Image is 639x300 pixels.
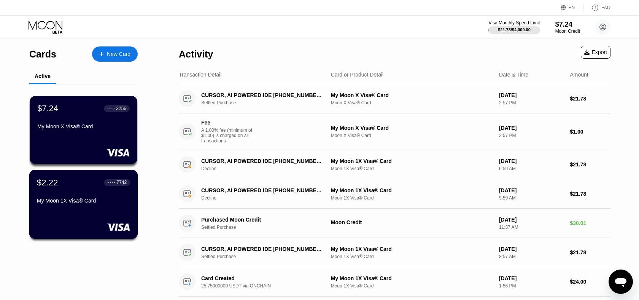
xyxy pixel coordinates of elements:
[498,27,531,32] div: $21.78 / $4,000.00
[570,161,610,168] div: $21.78
[499,275,564,281] div: [DATE]
[201,128,258,144] div: A 1.00% fee (minimum of $1.00) is charged on all transactions
[92,46,138,62] div: New Card
[331,72,384,78] div: Card or Product Detail
[179,72,221,78] div: Transaction Detail
[570,129,610,135] div: $1.00
[35,73,51,79] div: Active
[179,49,213,60] div: Activity
[107,51,130,57] div: New Card
[331,158,493,164] div: My Moon 1X Visa® Card
[331,283,493,289] div: Moon 1X Visa® Card
[584,49,607,55] div: Export
[179,209,610,238] div: Purchased Moon CreditSettled PurchaseMoon Credit[DATE]11:37 AM$30.01
[201,100,332,105] div: Settled Purchase
[499,246,564,252] div: [DATE]
[499,187,564,193] div: [DATE]
[331,254,493,259] div: Moon 1X Visa® Card
[331,100,493,105] div: Moon X Visa® Card
[331,275,493,281] div: My Moon 1X Visa® Card
[179,84,610,113] div: CURSOR, AI POWERED IDE [PHONE_NUMBER] USSettled PurchaseMy Moon X Visa® CardMoon X Visa® Card[DAT...
[179,150,610,179] div: CURSOR, AI POWERED IDE [PHONE_NUMBER] USDeclineMy Moon 1X Visa® CardMoon 1X Visa® Card[DATE]6:59 ...
[331,133,493,138] div: Moon X Visa® Card
[569,5,575,10] div: EN
[555,29,580,34] div: Moon Credit
[108,181,115,184] div: ● ● ● ●
[201,120,254,126] div: Fee
[201,254,332,259] div: Settled Purchase
[555,21,580,29] div: $7.24
[107,107,115,110] div: ● ● ● ●
[179,238,610,267] div: CURSOR, AI POWERED IDE [PHONE_NUMBER] USSettled PurchaseMy Moon 1X Visa® CardMoon 1X Visa® Card[D...
[584,4,610,11] div: FAQ
[201,283,332,289] div: 25.75000000 USDT via ONCHAIN
[179,179,610,209] div: CURSOR, AI POWERED IDE [PHONE_NUMBER] USDeclineMy Moon 1X Visa® CardMoon 1X Visa® Card[DATE]9:59 ...
[201,158,323,164] div: CURSOR, AI POWERED IDE [PHONE_NUMBER] US
[601,5,610,10] div: FAQ
[201,187,323,193] div: CURSOR, AI POWERED IDE [PHONE_NUMBER] US
[488,20,540,26] div: Visa Monthly Spend Limit
[201,166,332,171] div: Decline
[201,275,323,281] div: Card Created
[29,49,56,60] div: Cards
[499,158,564,164] div: [DATE]
[499,133,564,138] div: 2:57 PM
[331,166,493,171] div: Moon 1X Visa® Card
[331,195,493,201] div: Moon 1X Visa® Card
[37,198,130,204] div: My Moon 1X Visa® Card
[570,96,610,102] div: $21.78
[499,125,564,131] div: [DATE]
[116,106,126,111] div: 3256
[570,72,588,78] div: Amount
[561,4,584,11] div: EN
[179,267,610,297] div: Card Created25.75000000 USDT via ONCHAINMy Moon 1X Visa® CardMoon 1X Visa® Card[DATE]1:56 PM$24.00
[499,195,564,201] div: 9:59 AM
[201,195,332,201] div: Decline
[499,254,564,259] div: 8:57 AM
[499,72,528,78] div: Date & Time
[581,46,610,59] div: Export
[555,21,580,34] div: $7.24Moon Credit
[570,249,610,255] div: $21.78
[499,217,564,223] div: [DATE]
[570,220,610,226] div: $30.01
[201,246,323,252] div: CURSOR, AI POWERED IDE [PHONE_NUMBER] US
[37,177,58,187] div: $2.22
[116,180,127,185] div: 7742
[201,92,323,98] div: CURSOR, AI POWERED IDE [PHONE_NUMBER] US
[488,20,540,34] div: Visa Monthly Spend Limit$21.78/$4,000.00
[499,92,564,98] div: [DATE]
[331,92,493,98] div: My Moon X Visa® Card
[499,283,564,289] div: 1:56 PM
[331,125,493,131] div: My Moon X Visa® Card
[331,246,493,252] div: My Moon 1X Visa® Card
[201,217,323,223] div: Purchased Moon Credit
[570,191,610,197] div: $21.78
[37,104,58,113] div: $7.24
[609,270,633,294] iframe: Button to launch messaging window
[499,166,564,171] div: 6:59 AM
[499,100,564,105] div: 2:57 PM
[37,123,130,129] div: My Moon X Visa® Card
[30,170,137,238] div: $2.22● ● ● ●7742My Moon 1X Visa® Card
[331,219,493,225] div: Moon Credit
[179,113,610,150] div: FeeA 1.00% fee (minimum of $1.00) is charged on all transactionsMy Moon X Visa® CardMoon X Visa® ...
[201,225,332,230] div: Settled Purchase
[570,279,610,285] div: $24.00
[30,96,137,164] div: $7.24● ● ● ●3256My Moon X Visa® Card
[331,187,493,193] div: My Moon 1X Visa® Card
[499,225,564,230] div: 11:37 AM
